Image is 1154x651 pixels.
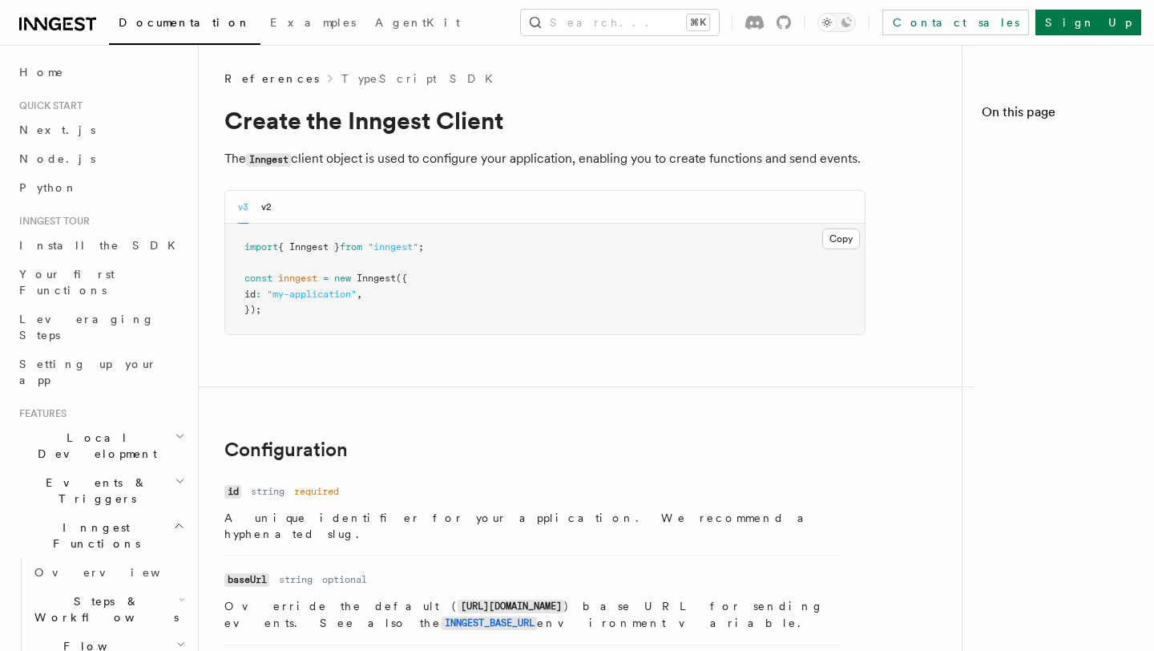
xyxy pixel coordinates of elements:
[34,566,200,579] span: Overview
[109,5,260,45] a: Documentation
[19,152,95,165] span: Node.js
[19,181,78,194] span: Python
[267,289,357,300] span: "my-application"
[13,430,175,462] span: Local Development
[19,268,115,297] span: Your first Functions
[28,558,188,587] a: Overview
[357,289,362,300] span: ,
[442,617,537,630] code: INNGEST_BASE_URL
[13,215,90,228] span: Inngest tour
[13,350,188,394] a: Setting up your app
[19,239,185,252] span: Install the SDK
[13,115,188,144] a: Next.js
[521,10,719,35] button: Search...⌘K
[119,16,251,29] span: Documentation
[224,485,241,499] code: id
[278,241,340,253] span: { Inngest }
[13,173,188,202] a: Python
[357,273,396,284] span: Inngest
[418,241,424,253] span: ;
[1035,10,1141,35] a: Sign Up
[13,144,188,173] a: Node.js
[368,241,418,253] span: "inngest"
[256,289,261,300] span: :
[340,241,362,253] span: from
[224,106,865,135] h1: Create the Inngest Client
[13,260,188,305] a: Your first Functions
[224,71,319,87] span: References
[224,439,348,461] a: Configuration
[294,485,339,498] dd: required
[251,485,284,498] dd: string
[261,191,272,224] button: v2
[13,468,188,513] button: Events & Triggers
[817,13,856,32] button: Toggle dark mode
[322,573,367,586] dd: optional
[224,148,865,171] p: The client object is used to configure your application, enabling you to create functions and sen...
[13,99,83,112] span: Quick start
[323,273,329,284] span: =
[13,305,188,350] a: Leveraging Steps
[13,520,173,552] span: Inngest Functions
[244,289,256,300] span: id
[365,5,470,43] a: AgentKit
[19,313,155,342] span: Leveraging Steps
[396,273,407,284] span: ({
[244,273,272,284] span: const
[260,5,365,43] a: Examples
[13,407,67,420] span: Features
[224,510,840,542] p: A unique identifier for your application. We recommend a hyphenated slug.
[13,231,188,260] a: Install the SDK
[442,617,537,629] a: INNGEST_BASE_URL
[28,593,179,625] span: Steps & Workflows
[375,16,460,29] span: AgentKit
[28,587,188,632] button: Steps & Workflows
[238,191,248,224] button: v3
[13,513,188,558] button: Inngest Functions
[13,58,188,87] a: Home
[224,598,840,632] p: Override the default ( ) base URL for sending events. See also the environment variable.
[279,573,313,586] dd: string
[278,273,317,284] span: inngest
[13,423,188,468] button: Local Development
[270,16,356,29] span: Examples
[19,123,95,136] span: Next.js
[982,103,1135,128] h4: On this page
[244,241,278,253] span: import
[334,273,351,284] span: new
[13,475,175,507] span: Events & Triggers
[19,358,157,386] span: Setting up your app
[687,14,709,30] kbd: ⌘K
[224,573,269,587] code: baseUrl
[341,71,502,87] a: TypeScript SDK
[458,600,564,613] code: [URL][DOMAIN_NAME]
[244,304,261,315] span: });
[19,64,64,80] span: Home
[822,228,860,249] button: Copy
[246,153,291,167] code: Inngest
[882,10,1029,35] a: Contact sales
